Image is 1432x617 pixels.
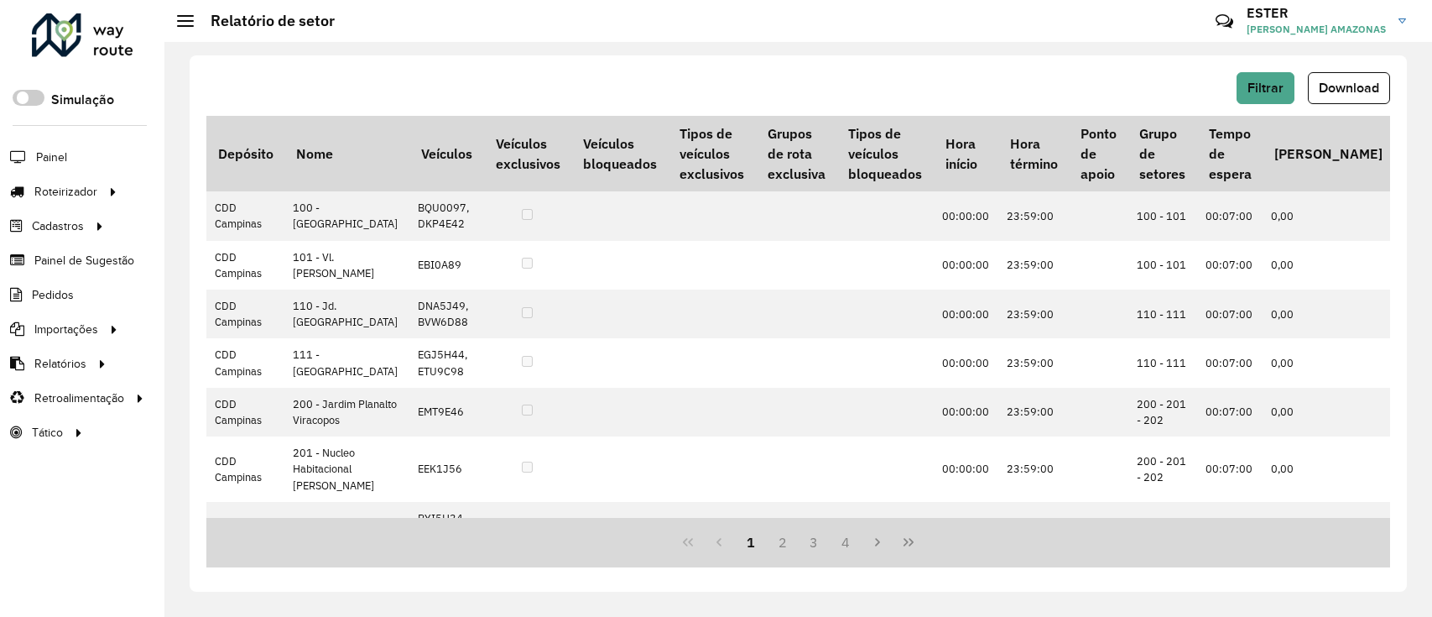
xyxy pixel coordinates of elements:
td: 00:07:00 [1197,290,1263,338]
td: 23:59:00 [998,502,1069,567]
td: 0,00 [1263,388,1393,437]
td: 00:00:00 [934,338,998,387]
td: BQU0097, DKP4E42 [409,191,483,240]
td: CDD Campinas [206,241,284,290]
span: Retroalimentação [34,390,124,407]
button: Filtrar [1237,72,1294,104]
td: 00:07:00 [1197,191,1263,240]
span: Cadastros [32,217,84,235]
td: 00:00:00 [934,191,998,240]
span: Filtrar [1247,81,1284,95]
span: Download [1319,81,1379,95]
td: 100 - 101 [1128,241,1197,290]
td: 0,00 [1263,338,1393,387]
span: Roteirizador [34,183,97,201]
h3: ESTER [1247,5,1386,21]
th: Grupos de rota exclusiva [756,116,836,191]
td: 100 - 101 [1128,191,1197,240]
span: Painel [36,149,67,166]
th: Tipos de veículos bloqueados [836,116,933,191]
td: 00:00:00 [934,502,998,567]
td: 00:07:00 [1197,502,1263,567]
td: 200 - 201 - 202 [1128,388,1197,437]
th: Nome [284,116,409,191]
h2: Relatório de setor [194,12,335,30]
td: 200 - 201 - 202 [1128,437,1197,502]
td: 200 - Jardim Planalto Viracopos [284,388,409,437]
button: Last Page [893,526,925,558]
td: 0,00 [1263,241,1393,290]
td: DNA5J49, BVW6D88 [409,290,483,338]
td: 23:59:00 [998,241,1069,290]
td: 101 - Vl. [PERSON_NAME] [284,241,409,290]
button: 4 [830,526,862,558]
td: 0,00 [1263,437,1393,502]
td: 0,00 [1263,191,1393,240]
td: 23:59:00 [998,191,1069,240]
span: Painel de Sugestão [34,252,134,269]
span: Tático [32,424,63,442]
button: Download [1308,72,1390,104]
th: Grupo de setores [1128,116,1197,191]
td: EBI0A89 [409,241,483,290]
td: EMT9E46 [409,388,483,437]
th: [PERSON_NAME] [1263,116,1393,191]
span: Pedidos [32,286,74,304]
td: 110 - 111 [1128,290,1197,338]
td: CDD Campinas [206,191,284,240]
td: CDD Campinas [206,290,284,338]
td: 00:07:00 [1197,241,1263,290]
td: 23:59:00 [998,388,1069,437]
td: 00:07:00 [1197,388,1263,437]
td: EGJ5H44, ETU9C98 [409,338,483,387]
th: Veículos bloqueados [571,116,668,191]
span: Relatórios [34,355,86,373]
td: 0,00 [1263,290,1393,338]
td: 201 - Nucleo Habitacional [PERSON_NAME] [284,437,409,502]
td: EEK1J56 [409,437,483,502]
td: 23:59:00 [998,338,1069,387]
th: Ponto de apoio [1069,116,1127,191]
td: 00:00:00 [934,241,998,290]
button: Next Page [862,526,893,558]
td: BYI5H34, ENN8I52, EHH2D35 [409,502,483,567]
label: Simulação [51,90,114,110]
td: 00:00:00 [934,388,998,437]
td: 00:07:00 [1197,437,1263,502]
td: 111 - [GEOGRAPHIC_DATA] [284,338,409,387]
td: 202 - [GEOGRAPHIC_DATA] [284,502,409,567]
td: 00:07:00 [1197,338,1263,387]
td: CDD Campinas [206,437,284,502]
th: Hora início [934,116,998,191]
button: 1 [735,526,767,558]
td: 00:00:00 [934,437,998,502]
td: 110 - 111 [1128,338,1197,387]
th: Hora término [998,116,1069,191]
td: 23:59:00 [998,437,1069,502]
th: Tipos de veículos exclusivos [669,116,756,191]
td: 0,00 [1263,502,1393,567]
button: 3 [799,526,831,558]
td: CDD Campinas [206,502,284,567]
td: 200 - 201 - 202 [1128,502,1197,567]
span: [PERSON_NAME] AMAZONAS [1247,22,1386,37]
th: Veículos exclusivos [484,116,571,191]
button: 2 [767,526,799,558]
td: 100 - [GEOGRAPHIC_DATA] [284,191,409,240]
a: Contato Rápido [1206,3,1242,39]
th: Tempo de espera [1197,116,1263,191]
th: Depósito [206,116,284,191]
td: 23:59:00 [998,290,1069,338]
td: 00:00:00 [934,290,998,338]
td: 110 - Jd. [GEOGRAPHIC_DATA] [284,290,409,338]
th: Veículos [409,116,483,191]
td: CDD Campinas [206,338,284,387]
span: Importações [34,321,98,338]
td: CDD Campinas [206,388,284,437]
